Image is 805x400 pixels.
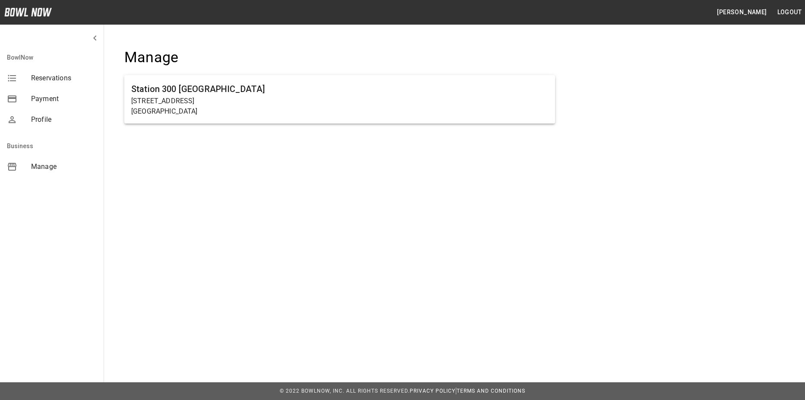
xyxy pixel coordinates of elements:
a: Privacy Policy [410,388,455,394]
span: © 2022 BowlNow, Inc. All Rights Reserved. [280,388,410,394]
h4: Manage [124,48,555,67]
p: [STREET_ADDRESS] [131,96,548,106]
span: Reservations [31,73,97,83]
button: Logout [774,4,805,20]
span: Manage [31,162,97,172]
p: [GEOGRAPHIC_DATA] [131,106,548,117]
span: Payment [31,94,97,104]
a: Terms and Conditions [457,388,525,394]
img: logo [4,8,52,16]
button: [PERSON_NAME] [713,4,770,20]
h6: Station 300 [GEOGRAPHIC_DATA] [131,82,548,96]
span: Profile [31,114,97,125]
